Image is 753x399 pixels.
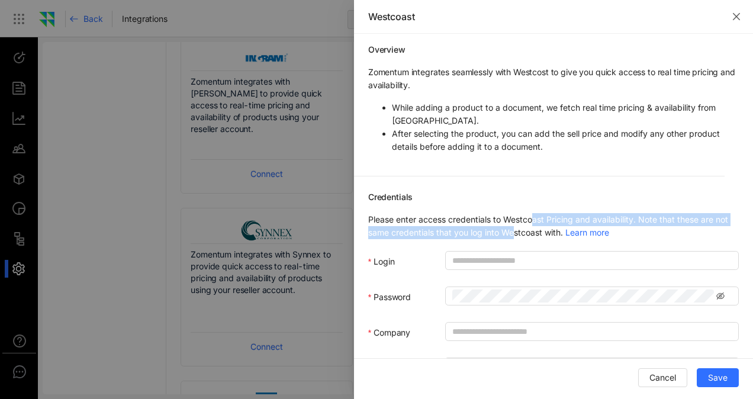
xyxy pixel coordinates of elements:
[732,12,741,21] span: close
[368,44,406,54] span: Overview
[452,289,714,303] input: Password
[708,371,728,384] span: Save
[445,322,739,341] input: Company
[697,368,739,387] button: Save
[368,287,411,308] label: Password
[368,213,739,239] div: Please enter access credentials to Westcoast Pricing and availability. Note that these are not sa...
[716,292,725,300] span: eye-invisible
[368,251,395,272] label: Login
[368,322,410,343] label: Company
[368,67,738,90] span: Zomentum integrates seamlessly with Westcost to give you quick access to real time pricing and av...
[368,358,400,379] label: Region
[565,227,609,237] a: Learn more
[392,101,739,127] li: While adding a product to a document, we fetch real time pricing & availability from [GEOGRAPHIC_...
[368,11,415,22] span: Westcoast
[445,251,739,270] input: Login
[638,368,687,387] button: Cancel
[368,192,413,202] span: Credentials
[649,371,676,384] span: Cancel
[392,127,739,153] li: After selecting the product, you can add the sell price and modify any other product details befo...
